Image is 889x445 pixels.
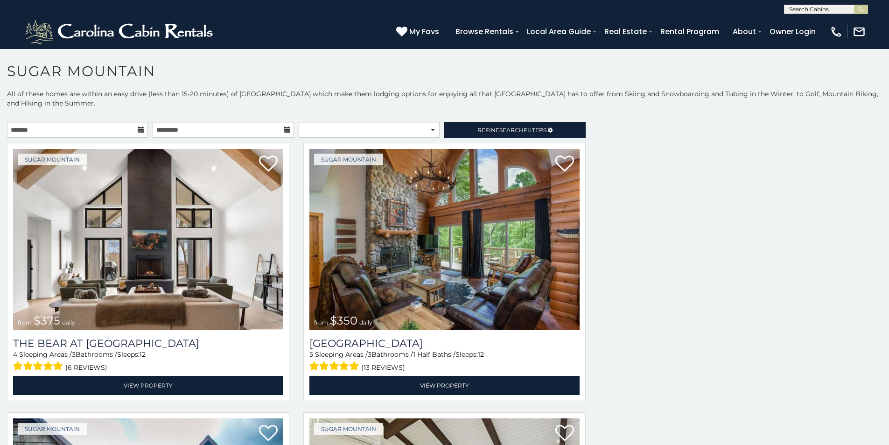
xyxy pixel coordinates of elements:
[309,376,580,395] a: View Property
[72,350,76,359] span: 3
[140,350,146,359] span: 12
[309,337,580,350] h3: Grouse Moor Lodge
[314,319,328,326] span: from
[600,23,651,40] a: Real Estate
[34,314,60,327] span: $375
[499,127,524,134] span: Search
[478,350,484,359] span: 12
[309,149,580,330] img: Grouse Moor Lodge
[765,23,820,40] a: Owner Login
[13,376,283,395] a: View Property
[330,314,357,327] span: $350
[656,23,724,40] a: Rental Program
[65,361,107,374] span: (6 reviews)
[409,26,439,37] span: My Favs
[728,23,761,40] a: About
[13,350,17,359] span: 4
[309,350,313,359] span: 5
[522,23,595,40] a: Local Area Guide
[18,319,32,326] span: from
[444,122,585,138] a: RefineSearchFilters
[413,350,455,359] span: 1 Half Baths /
[309,149,580,330] a: Grouse Moor Lodge from $350 daily
[359,319,372,326] span: daily
[13,149,283,330] img: The Bear At Sugar Mountain
[309,337,580,350] a: [GEOGRAPHIC_DATA]
[309,350,580,374] div: Sleeping Areas / Bathrooms / Sleeps:
[361,361,405,374] span: (13 reviews)
[396,26,441,38] a: My Favs
[13,337,283,350] h3: The Bear At Sugar Mountain
[13,149,283,330] a: The Bear At Sugar Mountain from $375 daily
[477,127,546,134] span: Refine Filters
[62,319,75,326] span: daily
[314,423,383,435] a: Sugar Mountain
[13,337,283,350] a: The Bear At [GEOGRAPHIC_DATA]
[259,424,278,444] a: Add to favorites
[368,350,371,359] span: 3
[18,423,87,435] a: Sugar Mountain
[18,154,87,165] a: Sugar Mountain
[853,25,866,38] img: mail-regular-white.png
[451,23,518,40] a: Browse Rentals
[13,350,283,374] div: Sleeping Areas / Bathrooms / Sleeps:
[555,155,574,174] a: Add to favorites
[259,155,278,174] a: Add to favorites
[830,25,843,38] img: phone-regular-white.png
[23,18,217,46] img: White-1-2.png
[314,154,383,165] a: Sugar Mountain
[555,424,574,444] a: Add to favorites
